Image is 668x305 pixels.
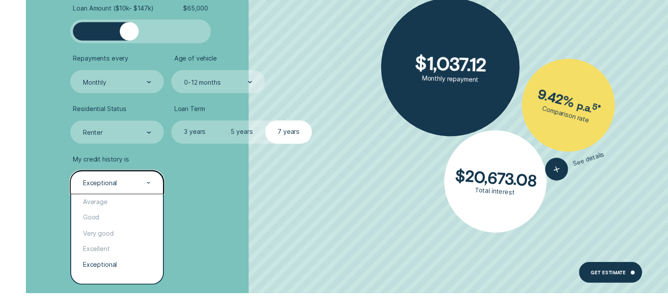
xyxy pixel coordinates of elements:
div: Exceptional [71,256,162,272]
span: Age of vehicle [174,54,217,62]
label: 5 years [218,120,265,144]
div: Excellent [71,240,162,256]
div: Monthly [83,78,106,86]
div: Renter [83,128,103,136]
span: My credit history is [73,155,129,163]
div: Good [71,209,162,225]
span: See details [572,150,606,168]
div: Average [71,194,162,210]
label: 3 years [171,120,218,144]
span: Repayments every [73,54,128,62]
label: 7 years [265,120,312,144]
div: Exceptional [83,179,117,187]
div: Very good [71,225,162,241]
span: Residential Status [73,105,126,113]
button: See details [542,143,608,183]
span: Loan Term [174,105,205,113]
div: 0-12 months [184,78,220,86]
span: Loan Amount ( $10k - $147k ) [73,4,153,12]
span: $ 65,000 [183,4,208,12]
a: Get Estimate [579,262,642,283]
